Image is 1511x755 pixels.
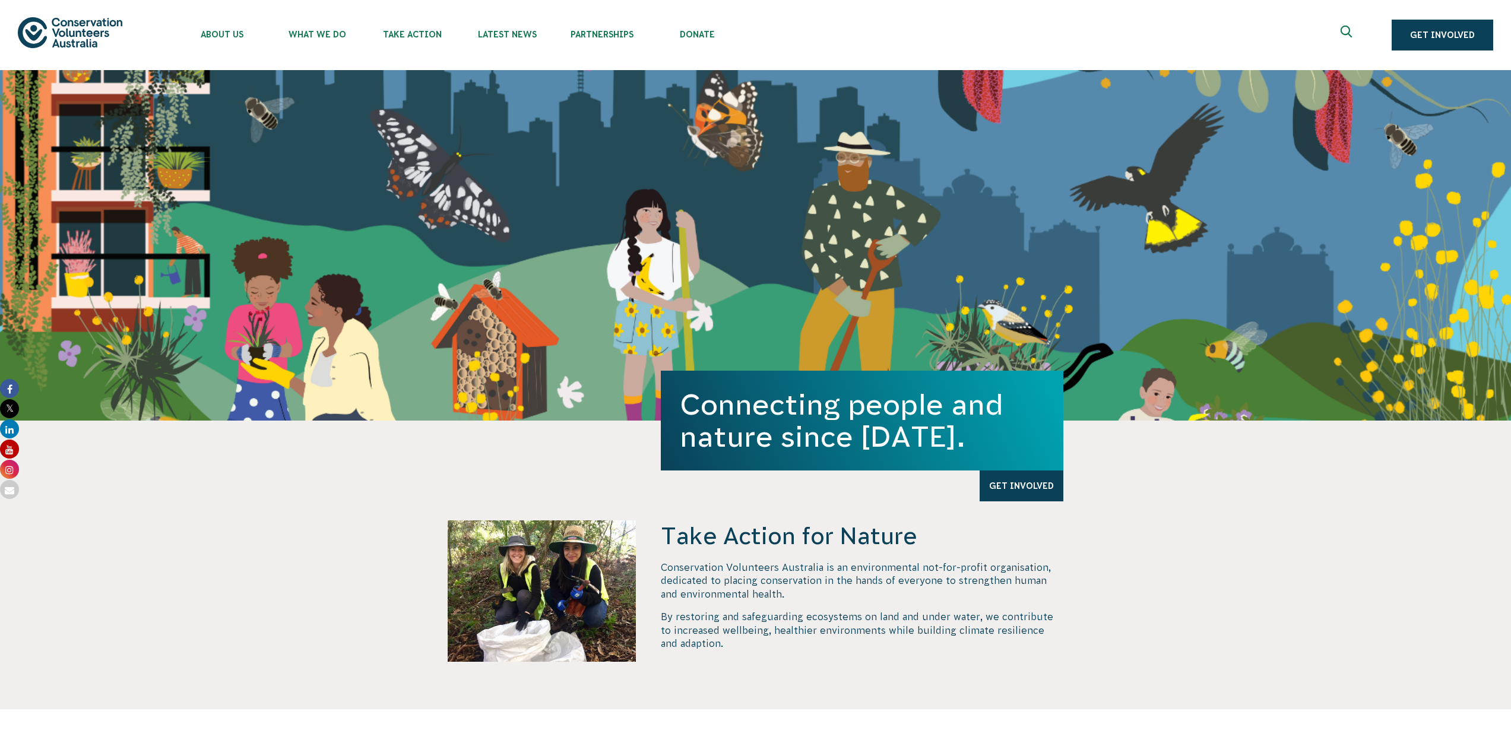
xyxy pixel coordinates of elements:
h1: Connecting people and nature since [DATE]. [680,388,1044,453]
img: logo.svg [18,17,122,48]
span: What We Do [270,30,365,39]
p: Conservation Volunteers Australia is an environmental not-for-profit organisation, dedicated to p... [661,561,1063,601]
button: Expand search box Close search box [1333,21,1362,49]
h4: Take Action for Nature [661,520,1063,551]
span: Expand search box [1341,26,1355,45]
p: By restoring and safeguarding ecosystems on land and under water, we contribute to increased well... [661,610,1063,650]
a: Get Involved [1392,20,1493,50]
span: About Us [175,30,270,39]
span: Partnerships [555,30,650,39]
span: Take Action [365,30,460,39]
a: Get Involved [980,470,1063,501]
span: Donate [650,30,745,39]
span: Latest News [460,30,555,39]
